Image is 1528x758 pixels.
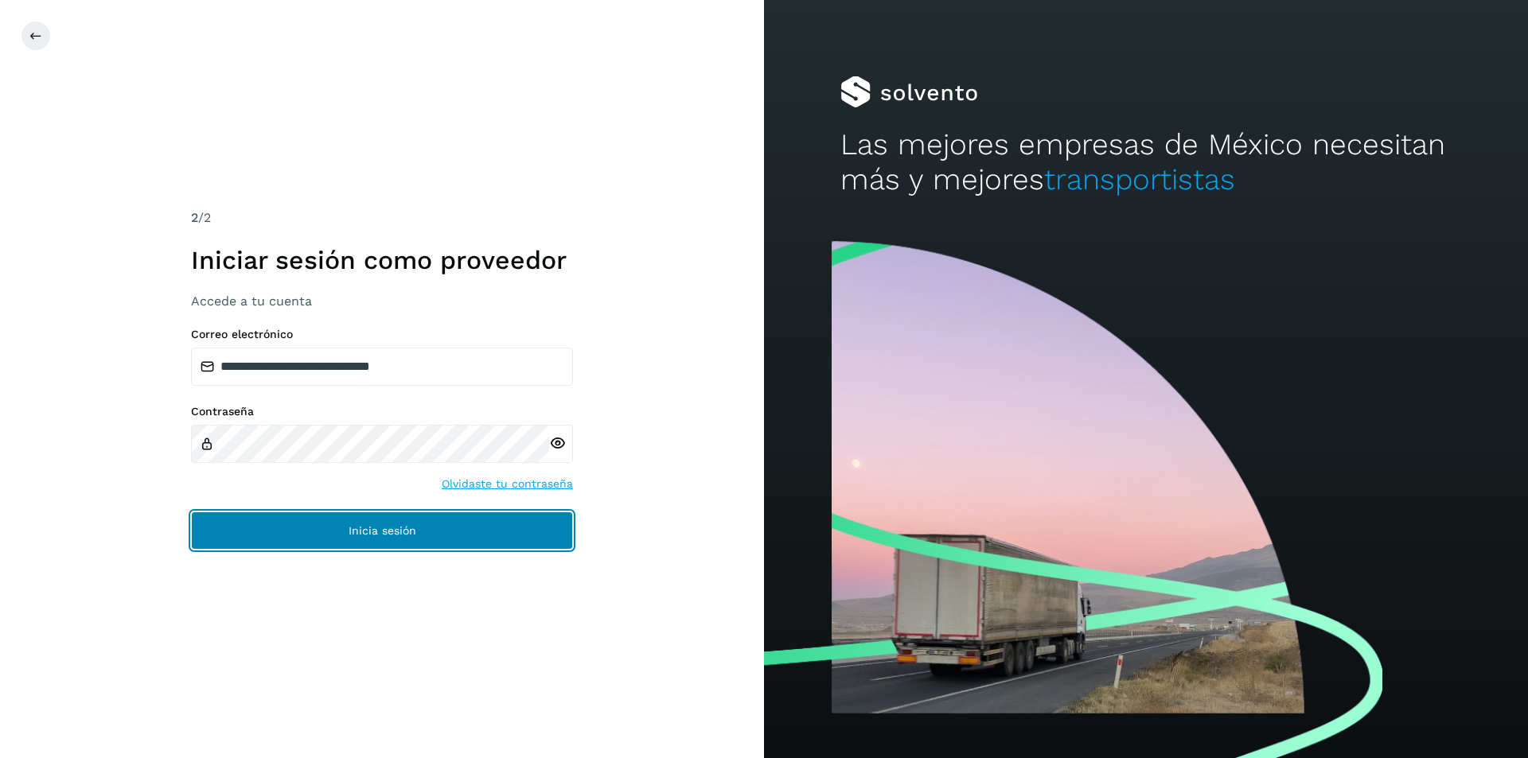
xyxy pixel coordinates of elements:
[442,476,573,492] a: Olvidaste tu contraseña
[349,525,416,536] span: Inicia sesión
[191,293,573,309] h3: Accede a tu cuenta
[191,210,198,225] span: 2
[191,328,573,341] label: Correo electrónico
[191,208,573,227] div: /2
[191,511,573,550] button: Inicia sesión
[191,245,573,275] h1: Iniciar sesión como proveedor
[1044,162,1235,196] span: transportistas
[191,405,573,418] label: Contraseña
[840,127,1452,198] h2: Las mejores empresas de México necesitan más y mejores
